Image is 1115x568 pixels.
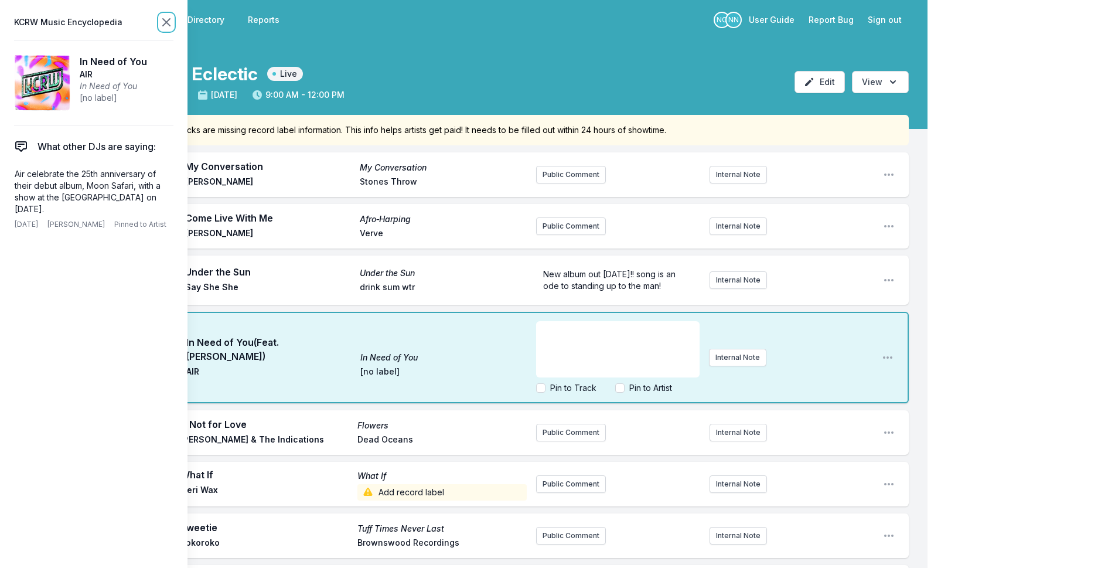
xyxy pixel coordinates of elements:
[710,166,767,183] button: Internal Note
[861,9,909,30] button: Sign out
[883,274,895,286] button: Open playlist item options
[360,162,527,174] span: My Conversation
[360,176,527,190] span: Stones Throw
[852,71,909,93] button: Open options
[357,537,527,551] span: Brownswood Recordings
[550,382,596,394] label: Pin to Track
[251,89,345,101] span: 9:00 AM - 12:00 PM
[710,271,767,289] button: Internal Note
[197,89,237,101] span: [DATE]
[536,166,606,183] button: Public Comment
[536,424,606,441] button: Public Comment
[883,220,895,232] button: Open playlist item options
[180,434,350,448] span: [PERSON_NAME] & The Indications
[543,269,678,291] span: New album out [DATE]!! song is an ode to standing up to the man!
[185,159,353,174] span: My Conversation
[267,67,303,81] span: Live
[536,475,606,493] button: Public Comment
[357,523,527,535] span: Tuff Times Never Last
[186,335,353,363] span: In Need of You (Feat. [PERSON_NAME])
[186,366,353,380] span: AIR
[357,484,527,501] span: Add record label
[185,176,353,190] span: [PERSON_NAME]
[710,475,767,493] button: Internal Note
[360,213,527,225] span: Afro‐Harping
[536,217,606,235] button: Public Comment
[725,12,742,28] p: Nassir Nassirzadeh
[629,382,672,394] label: Pin to Artist
[802,9,861,30] a: Report Bug
[37,140,156,154] span: What other DJs are saying:
[882,352,894,363] button: Open playlist item options
[360,227,527,242] span: Verve
[360,366,527,380] span: [no label]
[80,80,147,92] span: In Need of You
[742,9,802,30] a: User Guide
[360,267,527,279] span: Under the Sun
[883,427,895,438] button: Open playlist item options
[536,527,606,545] button: Public Comment
[795,71,845,93] button: Edit
[15,220,38,229] span: [DATE]
[185,281,353,295] span: Say She She
[185,227,353,242] span: [PERSON_NAME]
[883,478,895,490] button: Open playlist item options
[185,265,353,279] span: Under the Sun
[360,281,527,295] span: drink sum wtr
[180,484,350,501] span: Ceri Wax
[710,217,767,235] button: Internal Note
[883,169,895,181] button: Open playlist item options
[80,69,147,80] span: AIR
[180,417,350,431] span: If Not for Love
[357,470,527,482] span: What If
[180,521,350,535] span: Sweetie
[710,527,767,545] button: Internal Note
[14,55,70,111] img: In Need of You
[185,211,353,225] span: Come Live With Me
[114,220,166,229] span: Pinned to Artist
[180,537,350,551] span: Kokoroko
[710,424,767,441] button: Internal Note
[714,12,730,28] p: Novena Carmel
[80,55,147,69] span: In Need of You
[357,420,527,431] span: Flowers
[241,9,287,30] a: Reports
[80,92,147,104] span: [no label]
[360,352,527,363] span: In Need of You
[122,124,666,136] span: Some of your tracks are missing record label information. This info helps artists get paid! It ne...
[709,349,766,366] button: Internal Note
[47,220,105,229] span: [PERSON_NAME]
[883,530,895,542] button: Open playlist item options
[357,434,527,448] span: Dead Oceans
[180,468,350,482] span: What If
[15,168,168,215] p: Air celebrate the 25th anniversary of their debut album, Moon Safari, with a show at the [GEOGRAP...
[14,14,122,30] span: KCRW Music Encyclopedia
